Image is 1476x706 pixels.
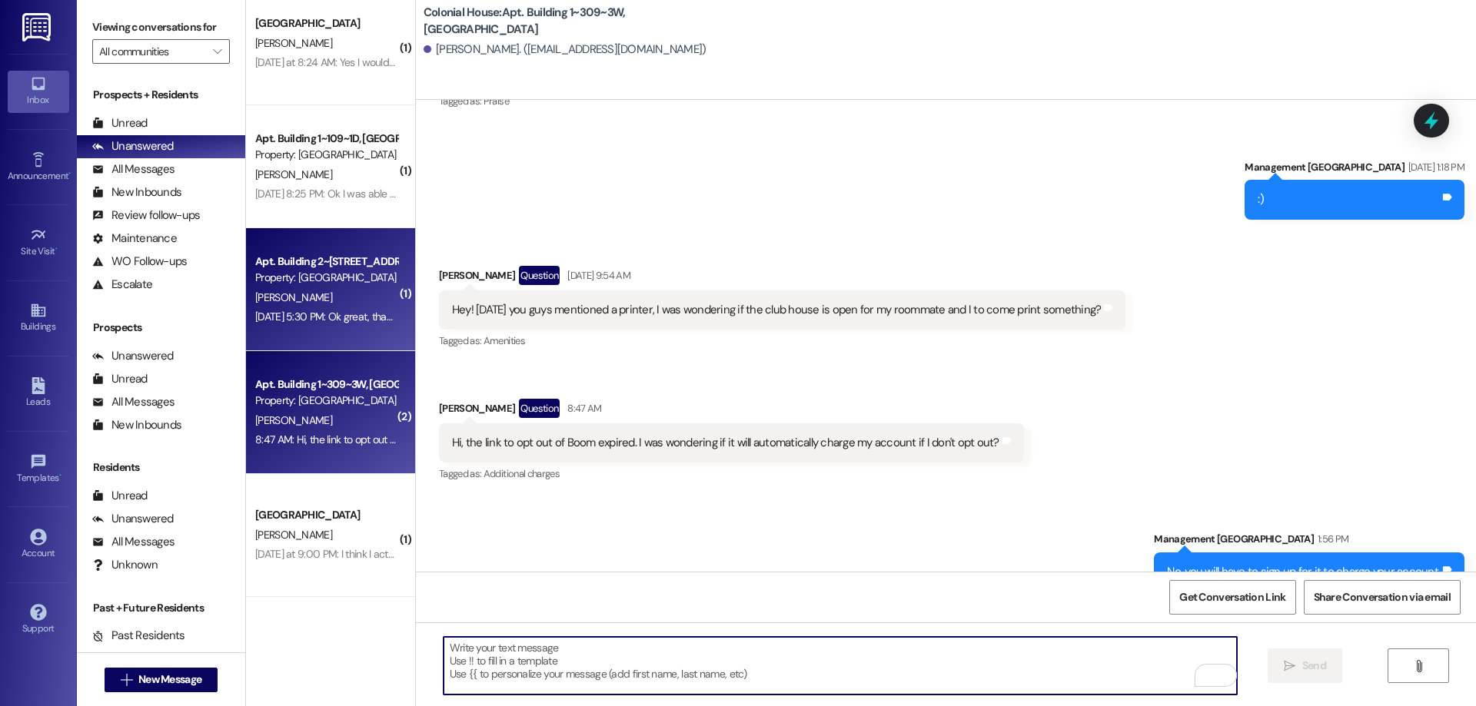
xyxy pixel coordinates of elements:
[439,266,1126,290] div: [PERSON_NAME]
[92,15,230,39] label: Viewing conversations for
[99,39,205,64] input: All communities
[92,184,181,201] div: New Inbounds
[8,524,69,565] a: Account
[255,310,416,323] div: [DATE] 5:30 PM: Ok great, thank you
[8,297,69,339] a: Buildings
[563,400,601,416] div: 8:47 AM
[1304,580,1461,615] button: Share Conversation via email
[92,557,158,573] div: Unknown
[92,488,148,504] div: Unread
[439,90,1370,112] div: Tagged as:
[92,371,148,387] div: Unread
[105,668,218,692] button: New Message
[255,393,397,409] div: Property: [GEOGRAPHIC_DATA]
[8,599,69,641] a: Support
[439,330,1126,352] div: Tagged as:
[484,94,509,108] span: Praise
[452,435,999,451] div: Hi, the link to opt out of Boom expired. I was wondering if it will automatically charge my accou...
[255,254,397,270] div: Apt. Building 2~[STREET_ADDRESS]
[1413,660,1424,672] i: 
[255,55,791,69] div: [DATE] at 8:24 AM: Yes I would love one! Sorry I still had to make some decisions on where I woul...
[255,507,397,523] div: [GEOGRAPHIC_DATA]
[138,671,201,688] span: New Message
[92,511,174,527] div: Unanswered
[1314,531,1348,547] div: 1:56 PM
[484,467,560,480] span: Additional charges
[8,373,69,414] a: Leads
[484,334,525,347] span: Amenities
[213,45,221,58] i: 
[1245,159,1464,181] div: Management [GEOGRAPHIC_DATA]
[77,459,245,476] div: Residents
[1258,191,1264,207] div: :)
[452,302,1102,318] div: Hey! [DATE] you guys mentioned a printer, I was wondering if the club house is open for my roomma...
[1314,589,1451,605] span: Share Conversation via email
[92,394,175,410] div: All Messages
[444,637,1237,694] textarea: To enrich screen reader interactions, please activate Accessibility in Grammarly extension settings
[255,547,729,561] div: [DATE] at 9:00 PM: I think I actually got confused are yall not the same thing as centre square a...
[59,470,61,481] span: •
[92,628,185,644] div: Past Residents
[255,528,332,542] span: [PERSON_NAME]
[77,87,245,103] div: Prospects + Residents
[439,399,1024,423] div: [PERSON_NAME]
[92,348,174,364] div: Unanswered
[8,222,69,264] a: Site Visit •
[255,147,397,163] div: Property: [GEOGRAPHIC_DATA]
[255,187,521,201] div: [DATE] 8:25 PM: Ok I was able to add it. Thank you so much!
[22,13,54,41] img: ResiDesk Logo
[92,115,148,131] div: Unread
[255,433,799,446] div: 8:47 AM: Hi, the link to opt out of Boom expired. I was wondering if it will automatically charge...
[563,267,630,283] div: [DATE] 9:54 AM
[424,41,706,58] div: [PERSON_NAME]. ([EMAIL_ADDRESS][DOMAIN_NAME])
[255,413,332,427] span: [PERSON_NAME]
[55,244,58,254] span: •
[8,71,69,112] a: Inbox
[1284,660,1295,672] i: 
[255,15,397,31] div: [GEOGRAPHIC_DATA]
[255,36,332,50] span: [PERSON_NAME]
[92,277,152,293] div: Escalate
[92,417,181,433] div: New Inbounds
[92,254,187,270] div: WO Follow-ups
[92,207,200,224] div: Review follow-ups
[255,376,397,393] div: Apt. Building 1~309~3W, [GEOGRAPHIC_DATA]
[121,674,132,686] i: 
[92,230,177,247] div: Maintenance
[8,449,69,490] a: Templates •
[1405,159,1464,175] div: [DATE] 1:18 PM
[1167,564,1440,580] div: No, you will have to sign up for it to charge your account.
[77,600,245,616] div: Past + Future Residents
[92,534,175,550] div: All Messages
[519,266,560,285] div: Question
[519,399,560,418] div: Question
[92,161,175,177] div: All Messages
[1302,658,1326,674] span: Send
[255,131,397,147] div: Apt. Building 1~109~1D, [GEOGRAPHIC_DATA]
[439,462,1024,485] div: Tagged as:
[77,320,245,336] div: Prospects
[424,5,731,38] b: Colonial House: Apt. Building 1~309~3W, [GEOGRAPHIC_DATA]
[1154,531,1464,552] div: Management [GEOGRAPHIC_DATA]
[92,138,174,154] div: Unanswered
[1268,648,1342,683] button: Send
[255,167,332,181] span: [PERSON_NAME]
[1179,589,1285,605] span: Get Conversation Link
[1169,580,1295,615] button: Get Conversation Link
[255,270,397,286] div: Property: [GEOGRAPHIC_DATA]
[255,290,332,304] span: [PERSON_NAME]
[68,168,71,179] span: •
